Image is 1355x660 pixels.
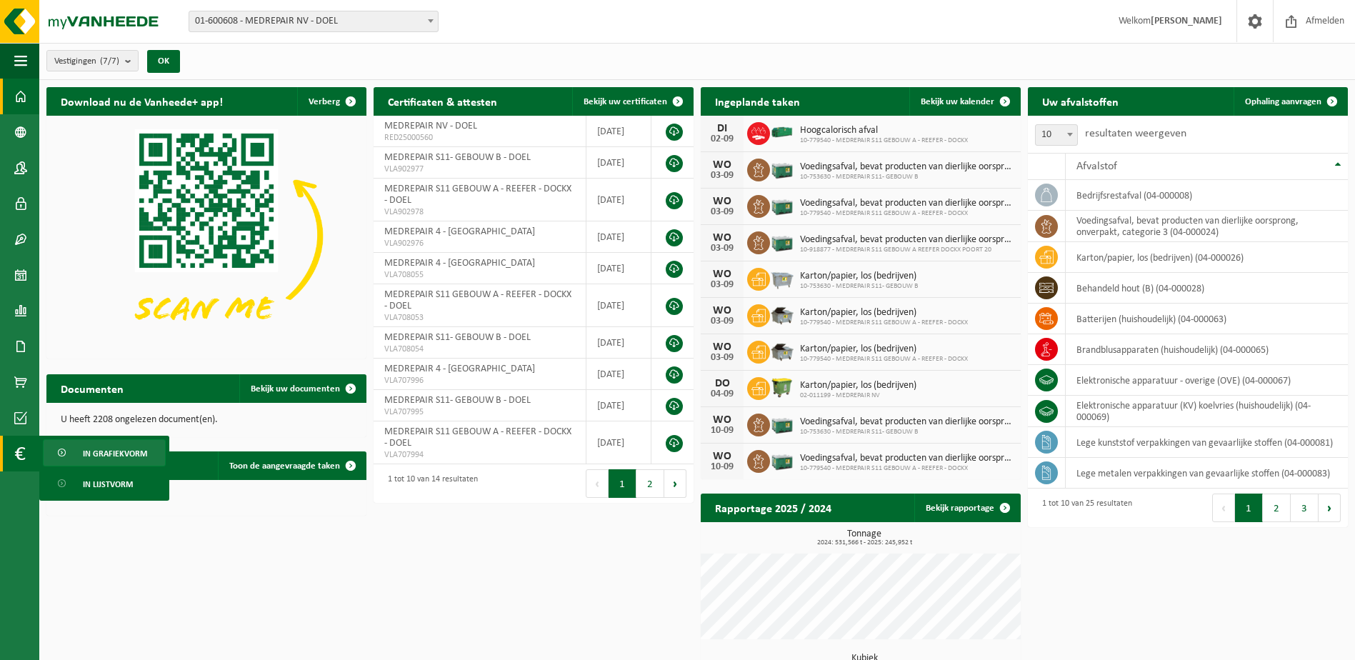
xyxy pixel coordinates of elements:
button: 2 [636,469,664,498]
span: VLA902977 [384,164,575,175]
span: Afvalstof [1076,161,1117,172]
span: MEDREPAIR S11- GEBOUW B - DOEL [384,152,531,163]
div: WO [708,414,736,426]
span: VLA708055 [384,269,575,281]
span: VLA707995 [384,406,575,418]
td: lege kunststof verpakkingen van gevaarlijke stoffen (04-000081) [1066,427,1348,458]
img: HK-XZ-20-GN-00 [770,120,794,144]
a: Bekijk rapportage [914,494,1019,522]
span: 10 [1036,125,1077,145]
button: Next [1319,494,1341,522]
span: VLA708054 [384,344,575,355]
a: Bekijk uw documenten [239,374,365,403]
img: WB-2500-GAL-GY-01 [770,266,794,290]
button: Verberg [297,87,365,116]
td: bedrijfsrestafval (04-000008) [1066,180,1348,211]
p: Geen data beschikbaar. [61,492,352,502]
a: Toon de aangevraagde taken [218,451,365,480]
span: 10-779540 - MEDREPAIR S11 GEBOUW A - REEFER - DOCKX [800,136,968,145]
div: WO [708,196,736,207]
span: Bekijk uw certificaten [584,97,667,106]
span: Voedingsafval, bevat producten van dierlijke oorsprong, onverpakt, categorie 3 [800,453,1014,464]
span: VLA708053 [384,312,575,324]
button: Next [664,469,686,498]
a: In grafiekvorm [43,439,166,466]
td: [DATE] [586,116,651,147]
td: behandeld hout (B) (04-000028) [1066,273,1348,304]
img: WB-1100-HPE-GN-50 [770,375,794,399]
td: [DATE] [586,284,651,327]
h2: Ingeplande taken [701,87,814,115]
div: WO [708,159,736,171]
img: PB-LB-0680-HPE-GN-01 [770,229,794,254]
count: (7/7) [100,56,119,66]
span: VLA902976 [384,238,575,249]
div: 02-09 [708,134,736,144]
div: 03-09 [708,280,736,290]
strong: [PERSON_NAME] [1151,16,1222,26]
td: lege metalen verpakkingen van gevaarlijke stoffen (04-000083) [1066,458,1348,489]
div: WO [708,269,736,280]
div: 03-09 [708,353,736,363]
td: [DATE] [586,179,651,221]
button: 3 [1291,494,1319,522]
button: OK [147,50,180,73]
span: Karton/papier, los (bedrijven) [800,344,968,355]
td: batterijen (huishoudelijk) (04-000063) [1066,304,1348,334]
td: [DATE] [586,359,651,390]
span: MEDREPAIR S11- GEBOUW B - DOEL [384,332,531,343]
h2: Certificaten & attesten [374,87,511,115]
span: Karton/papier, los (bedrijven) [800,271,918,282]
span: 10-779540 - MEDREPAIR S11 GEBOUW A - REEFER - DOCKX [800,209,1014,218]
td: [DATE] [586,253,651,284]
img: WB-5000-GAL-GY-01 [770,339,794,363]
span: VLA707994 [384,449,575,461]
h2: Rapportage 2025 / 2024 [701,494,846,521]
span: Ophaling aanvragen [1245,97,1321,106]
img: PB-LB-0680-HPE-GN-01 [770,156,794,181]
div: 03-09 [708,207,736,217]
span: VLA902978 [384,206,575,218]
span: 01-600608 - MEDREPAIR NV - DOEL [189,11,438,31]
span: 10-918877 - MEDREPAIR S11 GEBOUW A REEFER DOCKX POORT 20 [800,246,1014,254]
span: 10-779540 - MEDREPAIR S11 GEBOUW A - REEFER - DOCKX [800,319,968,327]
button: Previous [1212,494,1235,522]
span: 01-600608 - MEDREPAIR NV - DOEL [189,11,439,32]
div: 03-09 [708,244,736,254]
span: Vestigingen [54,51,119,72]
button: Vestigingen(7/7) [46,50,139,71]
a: In lijstvorm [43,470,166,497]
div: 10-09 [708,462,736,472]
span: 2024: 531,566 t - 2025: 245,952 t [708,539,1021,546]
div: 10-09 [708,426,736,436]
button: 1 [609,469,636,498]
div: 04-09 [708,389,736,399]
span: Verberg [309,97,340,106]
td: elektronische apparatuur (KV) koelvries (huishoudelijk) (04-000069) [1066,396,1348,427]
h2: Download nu de Vanheede+ app! [46,87,237,115]
div: 1 tot 10 van 14 resultaten [381,468,478,499]
div: 1 tot 10 van 25 resultaten [1035,492,1132,524]
span: VLA707996 [384,375,575,386]
label: resultaten weergeven [1085,128,1186,139]
td: karton/papier, los (bedrijven) (04-000026) [1066,242,1348,273]
span: MEDREPAIR S11 GEBOUW A - REEFER - DOCKX - DOEL [384,184,571,206]
span: Voedingsafval, bevat producten van dierlijke oorsprong, onverpakt, categorie 3 [800,416,1014,428]
td: voedingsafval, bevat producten van dierlijke oorsprong, onverpakt, categorie 3 (04-000024) [1066,211,1348,242]
span: In lijstvorm [83,471,133,498]
span: Voedingsafval, bevat producten van dierlijke oorsprong, onverpakt, categorie 3 [800,161,1014,173]
img: WB-5000-GAL-GY-01 [770,302,794,326]
div: DI [708,123,736,134]
td: [DATE] [586,390,651,421]
img: PB-LB-0680-HPE-GN-01 [770,193,794,217]
span: 10 [1035,124,1078,146]
span: 10-779540 - MEDREPAIR S11 GEBOUW A - REEFER - DOCKX [800,355,968,364]
span: MEDREPAIR 4 - [GEOGRAPHIC_DATA] [384,226,535,237]
span: 02-011199 - MEDREPAIR NV [800,391,916,400]
a: Ophaling aanvragen [1234,87,1346,116]
span: Karton/papier, los (bedrijven) [800,380,916,391]
div: WO [708,232,736,244]
div: WO [708,341,736,353]
span: 10-753630 - MEDREPAIR S11- GEBOUW B [800,428,1014,436]
td: [DATE] [586,221,651,253]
